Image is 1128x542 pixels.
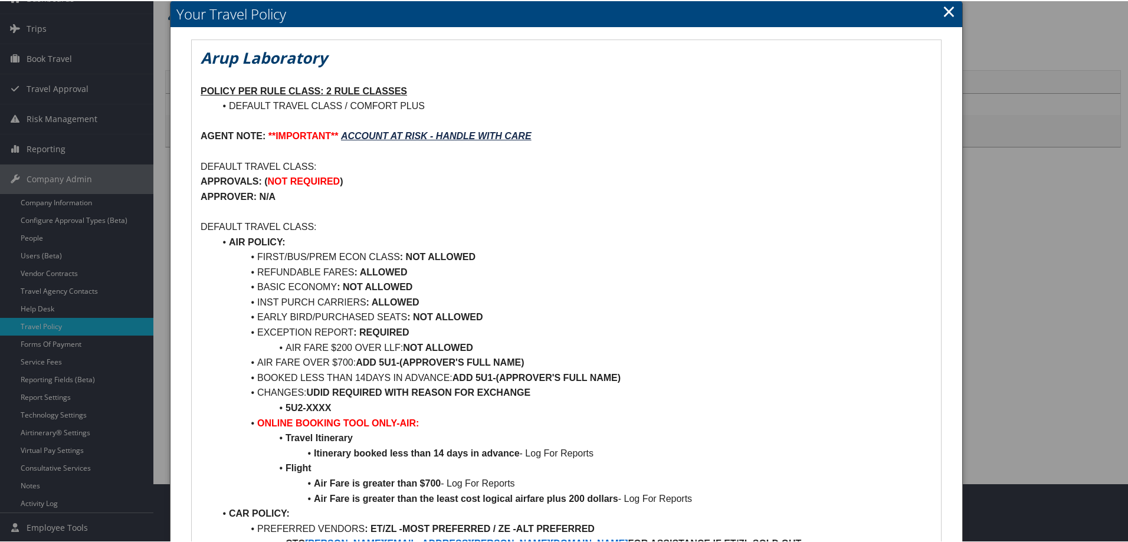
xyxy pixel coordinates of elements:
[366,296,419,306] strong: : ALLOWED
[337,281,412,291] strong: : NOT ALLOWED
[314,447,520,457] strong: Itinerary booked less than 14 days in advance
[215,308,932,324] li: EARLY BIRD/PURCHASED SEATS
[365,523,368,533] strong: :
[215,354,932,369] li: AIR FARE OVER $700:
[229,236,286,246] strong: AIR POLICY:
[229,507,290,517] strong: CAR POLICY:
[407,311,483,321] strong: : NOT ALLOWED
[201,85,407,95] u: POLICY PER RULE CLASS: 2 RULE CLASSES
[354,266,407,276] strong: : ALLOWED
[201,175,262,185] strong: APPROVALS:
[353,326,409,336] strong: : REQUIRED
[201,46,327,67] em: Arup Laboratory
[314,492,618,502] strong: Air Fare is greater than the least cost logical airfare plus 200 dollars
[201,190,276,201] strong: APPROVER: N/A
[356,356,524,366] strong: ADD 5U1-(APPROVER'S FULL NAME)
[215,475,932,490] li: - Log For Reports
[215,294,932,309] li: INST PURCH CARRIERS
[215,369,932,385] li: BOOKED LESS THAN 14DAYS IN ADVANCE:
[201,130,265,140] strong: AGENT NOTE:
[264,175,267,185] strong: (
[215,248,932,264] li: FIRST/BUS/PREM ECON CLASS
[215,445,932,460] li: - Log For Reports
[257,417,419,427] strong: ONLINE BOOKING TOOL ONLY-AIR:
[215,520,932,536] li: PREFERRED VENDORS
[215,97,932,113] li: DEFAULT TRAVEL CLASS / COMFORT PLUS
[307,386,531,396] strong: UDID REQUIRED WITH REASON FOR EXCHANGE
[215,490,932,505] li: - Log For Reports
[286,402,331,412] strong: 5U2-XXXX
[215,339,932,354] li: AIR FARE $200 OVER LLF:
[201,218,932,234] p: DEFAULT TRAVEL CLASS:
[215,384,932,399] li: CHANGES:
[403,341,473,352] strong: NOT ALLOWED
[341,130,532,140] u: ACCOUNT AT RISK - HANDLE WITH CARE
[314,477,441,487] strong: Air Fare is greater than $700
[370,523,595,533] strong: ET/ZL -MOST PREFERRED / ZE -ALT PREFERRED
[215,324,932,339] li: EXCEPTION REPORT
[286,432,353,442] strong: Travel Itinerary
[400,251,476,261] strong: : NOT ALLOWED
[340,175,343,185] strong: )
[452,372,621,382] strong: ADD 5U1-(APPROVER'S FULL NAME)
[215,264,932,279] li: REFUNDABLE FARES
[215,278,932,294] li: BASIC ECONOMY
[201,158,932,173] p: DEFAULT TRAVEL CLASS:
[268,175,340,185] strong: NOT REQUIRED
[286,462,311,472] strong: Flight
